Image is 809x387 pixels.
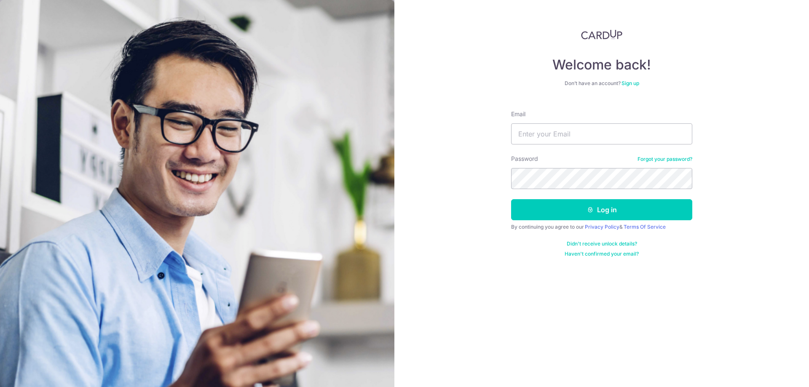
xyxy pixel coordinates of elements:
div: Don’t have an account? [511,80,692,87]
a: Haven't confirmed your email? [565,251,639,257]
label: Email [511,110,525,118]
a: Forgot your password? [638,156,692,163]
a: Didn't receive unlock details? [567,240,637,247]
label: Password [511,155,538,163]
input: Enter your Email [511,123,692,144]
img: CardUp Logo [581,29,622,40]
button: Log in [511,199,692,220]
a: Privacy Policy [585,224,619,230]
h4: Welcome back! [511,56,692,73]
div: By continuing you agree to our & [511,224,692,230]
a: Terms Of Service [624,224,666,230]
a: Sign up [621,80,639,86]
